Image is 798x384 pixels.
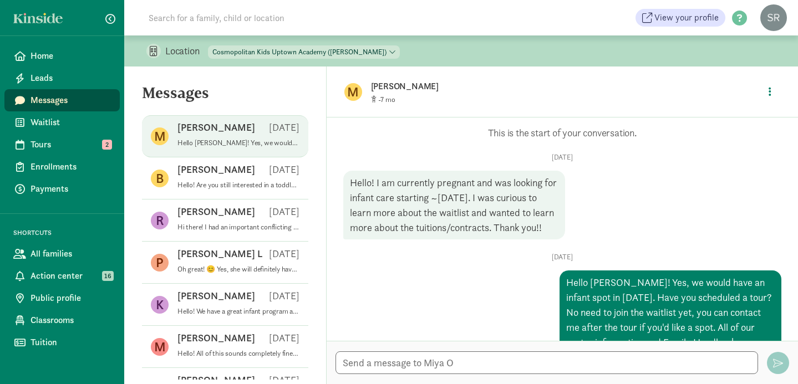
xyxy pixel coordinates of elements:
[4,309,120,331] a: Classrooms
[177,265,299,274] p: Oh great! 😊 Yes, she will definitely have a spot in our young Waddler Room and we will see you on...
[269,205,299,218] p: [DATE]
[4,178,120,200] a: Payments
[151,254,169,272] figure: P
[269,247,299,260] p: [DATE]
[560,270,781,369] div: Hello [PERSON_NAME]! Yes, we would have an infant spot in [DATE]. Have you scheduled a tour? No n...
[4,45,120,67] a: Home
[378,95,395,104] span: -7
[31,314,111,327] span: Classrooms
[102,140,112,150] span: 2
[177,223,299,232] p: Hi there! I had an important conflicting meeting come up that I can’t move. I tried to reschedule...
[343,126,782,140] p: This is the start of your conversation.
[177,121,255,134] p: [PERSON_NAME]
[269,121,299,134] p: [DATE]
[102,271,114,281] span: 16
[177,289,255,303] p: [PERSON_NAME]
[31,160,111,173] span: Enrollments
[4,243,120,265] a: All families
[31,247,111,260] span: All families
[151,296,169,314] figure: K
[343,153,782,162] p: [DATE]
[31,71,111,85] span: Leads
[151,127,169,145] figure: M
[344,83,362,101] figure: M
[371,79,720,94] p: [PERSON_NAME]
[165,44,208,58] p: Location
[31,182,111,196] span: Payments
[4,67,120,89] a: Leads
[31,269,111,283] span: Action center
[177,181,299,190] p: Hello! Are you still interested in a toddler spot at our center?
[151,212,169,229] figure: R
[4,89,120,111] a: Messages
[177,331,255,345] p: [PERSON_NAME]
[177,205,255,218] p: [PERSON_NAME]
[269,331,299,345] p: [DATE]
[151,338,169,356] figure: M
[654,11,719,24] span: View your profile
[31,94,111,107] span: Messages
[636,9,725,27] a: View your profile
[142,7,453,29] input: Search for a family, child or location
[31,336,111,349] span: Tuition
[4,111,120,134] a: Waitlist
[177,307,299,316] p: Hello! We have a great infant program at both locations and should have openings in [DATE]. You c...
[269,163,299,176] p: [DATE]
[177,163,255,176] p: [PERSON_NAME]
[4,287,120,309] a: Public profile
[177,349,299,358] p: Hello! All of this sounds completely fine and we would be able to accommodate the bus drop off an...
[4,265,120,287] a: Action center 16
[269,289,299,303] p: [DATE]
[124,84,326,111] h5: Messages
[31,116,111,129] span: Waitlist
[4,331,120,354] a: Tuition
[343,253,782,262] p: [DATE]
[177,247,262,260] p: [PERSON_NAME] L
[31,49,111,63] span: Home
[4,156,120,178] a: Enrollments
[4,134,120,156] a: Tours 2
[31,138,111,151] span: Tours
[151,170,169,187] figure: B
[343,171,565,239] div: Hello! I am currently pregnant and was looking for infant care starting ~[DATE]. I was curious to...
[31,291,111,305] span: Public profile
[177,139,299,147] p: Hello [PERSON_NAME]! Yes, we would have an infant spot in [DATE]. Have you scheduled a tour? No n...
